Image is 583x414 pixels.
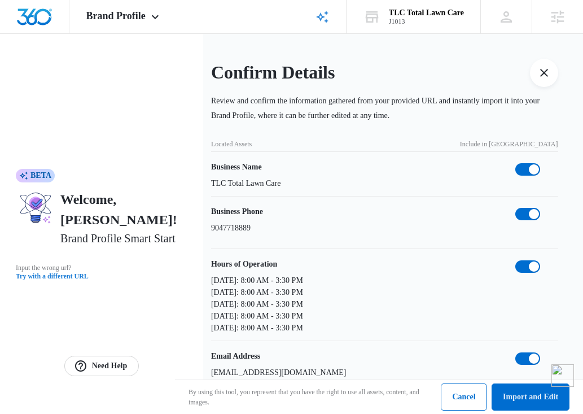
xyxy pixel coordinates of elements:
[16,273,187,280] button: Try with a different URL
[530,59,558,87] button: Exit Smart Start Wizard
[211,322,303,334] p: [DATE]: 8:00 AM - 3:30 PM
[16,169,55,182] div: BETA
[211,350,260,362] p: Email Address
[211,139,252,149] p: Located Assets
[16,263,187,273] p: Input the wrong url?
[211,286,303,298] p: [DATE]: 8:00 AM - 3:30 PM
[389,18,464,25] div: account id
[460,139,558,149] p: Include in [GEOGRAPHIC_DATA]
[211,206,263,217] p: Business Phone
[189,387,439,407] p: By using this tool, you represent that you have the right to use all assets, content, and images.
[389,8,464,18] div: account name
[211,94,558,123] p: Review and confirm the information gathered from your provided URL and instantly import it into y...
[211,59,558,86] h2: Confirm Details
[60,230,176,247] h2: Brand Profile Smart Start
[60,189,187,230] h1: Welcome, [PERSON_NAME]!
[211,222,251,234] p: 9047718889
[211,367,347,378] p: [EMAIL_ADDRESS][DOMAIN_NAME]
[64,356,139,376] a: Need Help
[211,274,303,286] p: [DATE]: 8:00 AM - 3:30 PM
[211,310,303,322] p: [DATE]: 8:00 AM - 3:30 PM
[211,161,262,173] p: Business Name
[441,384,487,411] button: Cancel
[211,177,281,189] p: TLC Total Lawn Care
[211,258,277,270] p: Hours of Operation
[16,189,56,226] img: ai-brand-profile
[492,384,569,411] button: Import and Edit
[86,10,146,22] span: Brand Profile
[211,298,303,310] p: [DATE]: 8:00 AM - 3:30 PM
